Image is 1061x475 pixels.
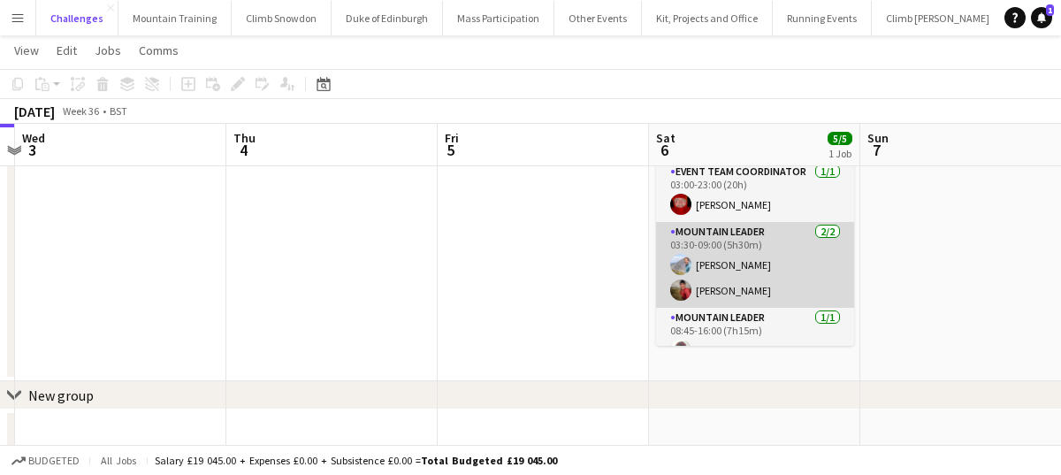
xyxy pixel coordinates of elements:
[656,84,854,346] app-job-card: 03:00-23:00 (20h)5/5Welsh 3000s - Open Group (walking) -T25Q2CH-9865 Snowdonia4 RolesEvent Team C...
[872,1,1004,35] button: Climb [PERSON_NAME]
[867,130,889,146] span: Sun
[28,455,80,467] span: Budgeted
[57,42,77,58] span: Edit
[773,1,872,35] button: Running Events
[1046,4,1054,16] span: 1
[9,451,82,471] button: Budgeted
[36,1,118,35] button: Challenges
[232,1,332,35] button: Climb Snowdon
[19,140,45,160] span: 3
[445,130,459,146] span: Fri
[1031,7,1052,28] a: 1
[139,42,179,58] span: Comms
[421,454,557,467] span: Total Budgeted £19 045.00
[22,130,45,146] span: Wed
[828,147,851,160] div: 1 Job
[58,104,103,118] span: Week 36
[865,140,889,160] span: 7
[642,1,773,35] button: Kit, Projects and Office
[97,454,140,467] span: All jobs
[118,1,232,35] button: Mountain Training
[50,39,84,62] a: Edit
[443,1,554,35] button: Mass Participation
[28,387,94,404] div: New group
[656,222,854,308] app-card-role: Mountain Leader2/203:30-09:00 (5h30m)[PERSON_NAME][PERSON_NAME]
[14,103,55,120] div: [DATE]
[653,140,676,160] span: 6
[14,42,39,58] span: View
[656,130,676,146] span: Sat
[656,308,854,368] app-card-role: Mountain Leader1/108:45-16:00 (7h15m)Gwydion Tomos
[132,39,186,62] a: Comms
[88,39,128,62] a: Jobs
[554,1,642,35] button: Other Events
[442,140,459,160] span: 5
[828,132,852,145] span: 5/5
[332,1,443,35] button: Duke of Edinburgh
[233,130,256,146] span: Thu
[656,162,854,222] app-card-role: Event Team Coordinator1/103:00-23:00 (20h)[PERSON_NAME]
[7,39,46,62] a: View
[95,42,121,58] span: Jobs
[110,104,127,118] div: BST
[231,140,256,160] span: 4
[155,454,557,467] div: Salary £19 045.00 + Expenses £0.00 + Subsistence £0.00 =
